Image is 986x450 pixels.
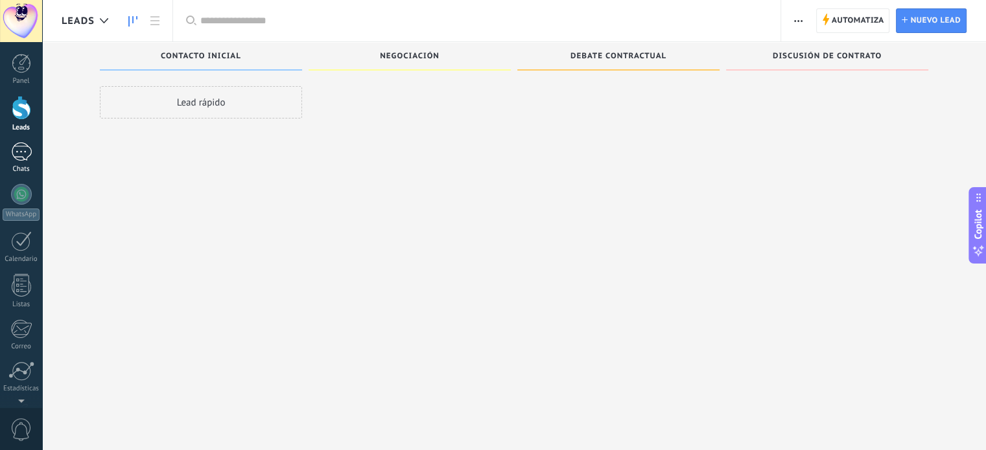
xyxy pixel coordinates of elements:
a: Lista [144,8,166,34]
div: Listas [3,300,40,309]
div: Leads [3,124,40,132]
div: Chats [3,165,40,174]
div: Lead rápido [100,86,302,118]
span: Negociación [380,52,440,61]
div: Calendario [3,255,40,264]
a: Leads [122,8,144,34]
div: Panel [3,77,40,85]
a: Automatiza [816,8,890,33]
div: Correo [3,343,40,351]
span: Nuevo lead [910,9,961,32]
span: Contacto inicial [161,52,241,61]
div: Debate contractual [524,52,713,63]
span: Automatiza [832,9,884,32]
a: Nuevo lead [896,8,967,33]
div: Contacto inicial [106,52,296,63]
div: Negociación [315,52,504,63]
div: WhatsApp [3,208,40,221]
span: Copilot [972,209,985,239]
div: Estadísticas [3,385,40,393]
button: Más [789,8,808,33]
span: Debate contractual [570,52,666,61]
span: Discusión de contrato [773,52,882,61]
span: Leads [62,15,95,27]
div: Discusión de contrato [733,52,922,63]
